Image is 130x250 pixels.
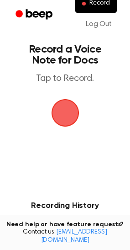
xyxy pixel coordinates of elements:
[9,6,61,24] a: Beep
[15,200,115,212] h3: Recording History
[41,229,107,244] a: [EMAIL_ADDRESS][DOMAIN_NAME]
[52,99,79,127] img: Beep Logo
[77,13,121,35] a: Log Out
[16,44,114,66] h1: Record a Voice Note for Docs
[5,229,125,245] span: Contact us
[16,73,114,85] p: Tap to Record.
